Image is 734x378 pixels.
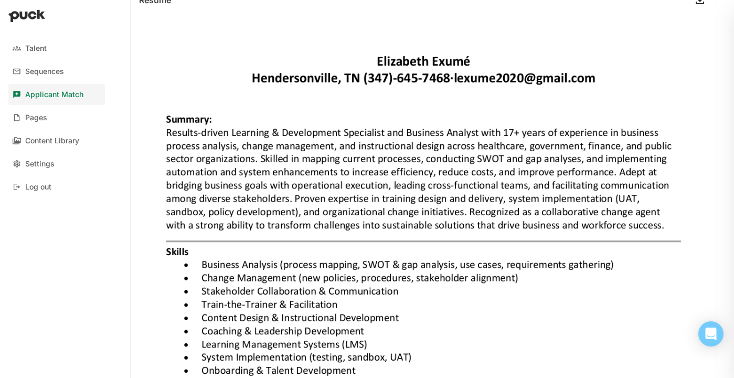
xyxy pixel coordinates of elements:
a: Applicant Match [8,84,105,105]
div: Log out [25,183,51,192]
div: Talent [25,44,47,53]
div: Applicant Match [25,90,83,99]
div: Content Library [25,136,79,145]
a: Settings [8,153,105,174]
a: Pages [8,107,105,128]
div: Settings [25,160,55,169]
div: Sequences [25,67,64,76]
a: Talent [8,38,105,59]
div: Pages [25,113,47,122]
div: Open Intercom Messenger [698,321,724,346]
a: Content Library [8,130,105,151]
a: Sequences [8,61,105,82]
